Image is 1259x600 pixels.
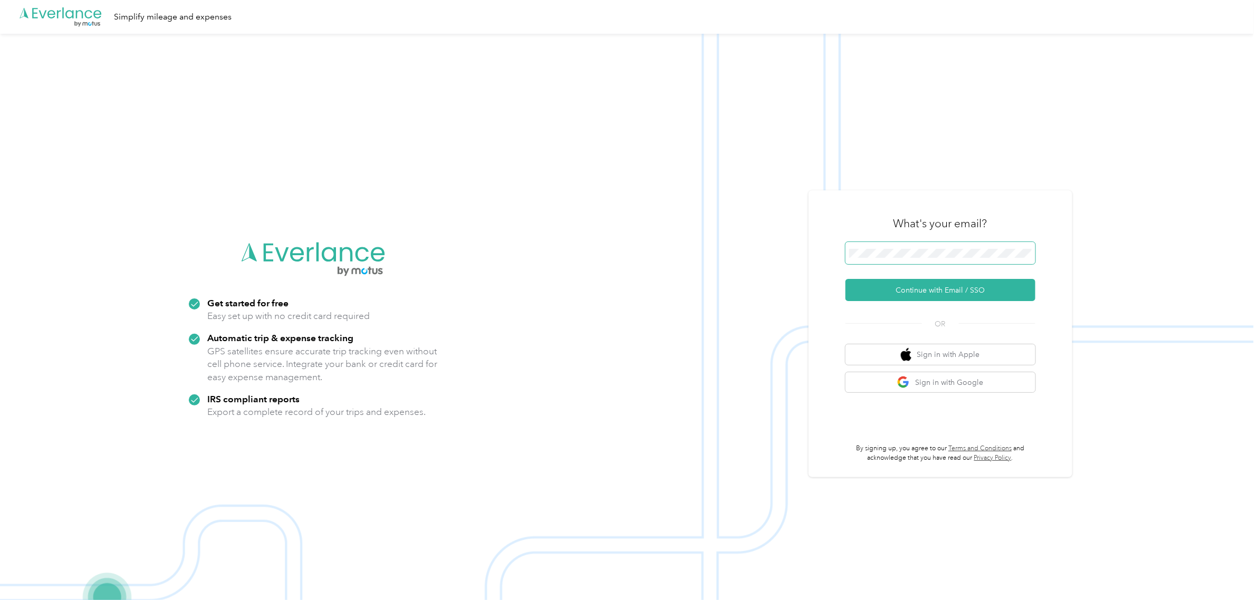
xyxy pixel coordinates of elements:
a: Privacy Policy [974,454,1012,462]
img: apple logo [901,348,911,361]
div: Simplify mileage and expenses [114,11,232,24]
strong: IRS compliant reports [207,393,300,404]
p: By signing up, you agree to our and acknowledge that you have read our . [845,444,1035,462]
img: google logo [897,376,910,389]
a: Terms and Conditions [948,444,1012,452]
button: Continue with Email / SSO [845,279,1035,301]
strong: Automatic trip & expense tracking [207,332,353,343]
p: Export a complete record of your trips and expenses. [207,405,426,419]
keeper-lock: Open Keeper Popup [1017,247,1030,259]
button: google logoSign in with Google [845,372,1035,393]
strong: Get started for free [207,297,289,308]
h3: What's your email? [893,216,987,231]
span: OR [922,318,959,330]
p: GPS satellites ensure accurate trip tracking even without cell phone service. Integrate your bank... [207,345,438,384]
p: Easy set up with no credit card required [207,309,370,323]
button: apple logoSign in with Apple [845,344,1035,365]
